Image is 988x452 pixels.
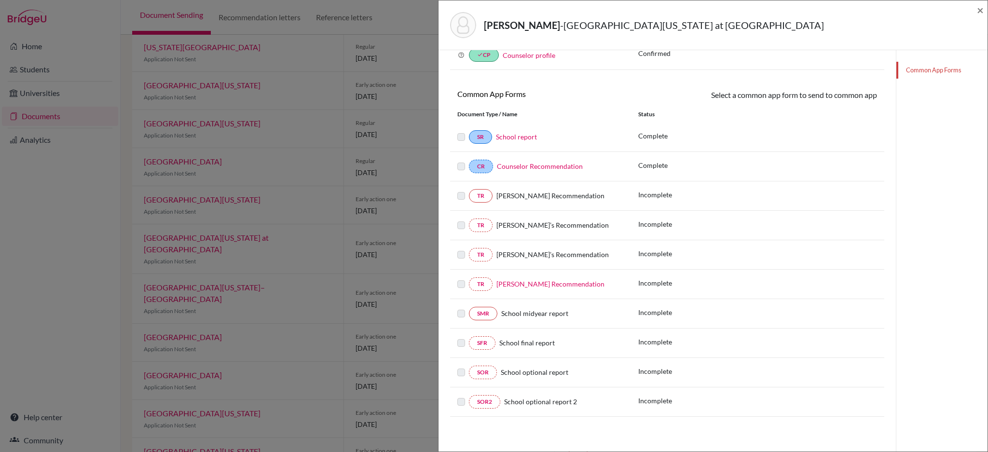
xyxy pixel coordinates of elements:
[496,280,604,288] a: [PERSON_NAME] Recommendation
[503,51,555,59] a: Counselor profile
[450,110,631,119] div: Document Type / Name
[497,162,583,170] a: Counselor Recommendation
[484,19,560,31] strong: [PERSON_NAME]
[469,248,493,261] a: TR
[469,336,495,350] a: SFR
[477,52,483,57] i: done
[469,395,500,409] a: SOR2
[469,366,497,379] a: SOR
[496,192,604,200] span: [PERSON_NAME] Recommendation
[631,110,884,119] div: Status
[638,160,668,170] p: Complete
[499,339,555,347] span: School final report
[496,221,609,229] span: [PERSON_NAME]’s Recommendation
[501,309,568,317] span: School midyear report
[469,130,492,144] a: SR
[977,4,984,16] button: Close
[638,337,672,347] p: Incomplete
[469,189,493,203] a: TR
[469,219,493,232] a: TR
[469,307,497,320] a: SMR
[638,307,672,317] p: Incomplete
[504,397,577,406] span: School optional report 2
[501,368,568,376] span: School optional report
[896,62,988,79] a: Common App Forms
[560,19,824,31] span: - [GEOGRAPHIC_DATA][US_STATE] at [GEOGRAPHIC_DATA]
[638,366,672,376] p: Incomplete
[638,278,672,288] p: Incomplete
[638,131,668,141] p: Complete
[977,3,984,17] span: ×
[638,396,672,406] p: Incomplete
[496,133,537,141] a: School report
[638,248,672,259] p: Incomplete
[667,89,884,102] div: Select a common app form to send to common app
[638,190,672,200] p: Incomplete
[638,48,877,58] p: Confirmed
[496,250,609,259] span: [PERSON_NAME]’s Recommendation
[469,277,493,291] a: TR
[457,89,660,98] h6: Common App Forms
[469,48,499,62] a: doneCP
[638,219,672,229] p: Incomplete
[469,160,493,173] a: CR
